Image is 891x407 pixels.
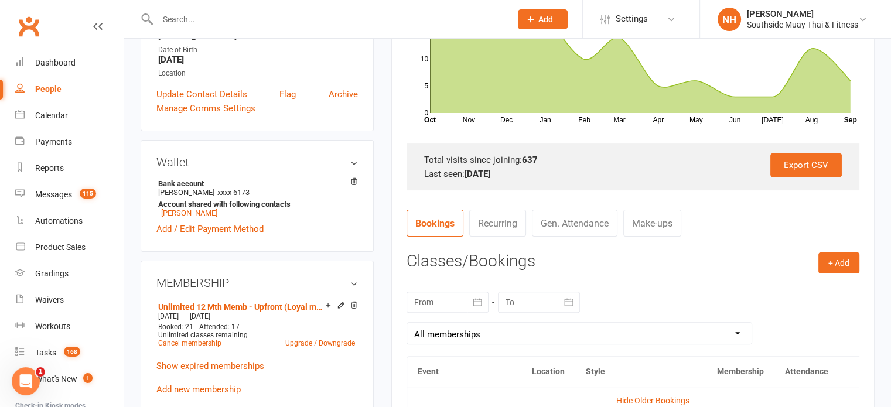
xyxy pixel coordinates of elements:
[747,9,858,19] div: [PERSON_NAME]
[161,208,217,217] a: [PERSON_NAME]
[465,169,490,179] strong: [DATE]
[156,276,358,289] h3: MEMBERSHIP
[15,208,124,234] a: Automations
[818,252,859,273] button: + Add
[15,76,124,102] a: People
[158,54,358,65] strong: [DATE]
[706,357,774,387] th: Membership
[83,373,93,383] span: 1
[190,312,210,320] span: [DATE]
[15,287,124,313] a: Waivers
[158,302,325,312] a: Unlimited 12 Mth Memb - Upfront (Loyal member price)
[15,102,124,129] a: Calendar
[156,101,255,115] a: Manage Comms Settings
[616,396,689,405] a: Hide Older Bookings
[154,11,503,28] input: Search...
[80,189,96,199] span: 115
[35,84,62,94] div: People
[35,322,70,331] div: Workouts
[329,87,358,101] a: Archive
[35,111,68,120] div: Calendar
[156,156,358,169] h3: Wallet
[623,210,681,237] a: Make-ups
[15,50,124,76] a: Dashboard
[35,269,69,278] div: Gradings
[35,163,64,173] div: Reports
[158,200,352,208] strong: Account shared with following contacts
[15,234,124,261] a: Product Sales
[35,190,72,199] div: Messages
[156,87,247,101] a: Update Contact Details
[64,347,80,357] span: 168
[35,374,77,384] div: What's New
[518,9,568,29] button: Add
[217,188,250,197] span: xxxx 6173
[158,339,221,347] a: Cancel membership
[15,313,124,340] a: Workouts
[538,15,553,24] span: Add
[158,179,352,188] strong: Bank account
[15,340,124,366] a: Tasks 168
[156,384,241,395] a: Add new membership
[424,167,842,181] div: Last seen:
[15,182,124,208] a: Messages 115
[616,6,648,32] span: Settings
[158,331,248,339] span: Unlimited classes remaining
[158,45,358,56] div: Date of Birth
[407,210,463,237] a: Bookings
[521,357,575,387] th: Location
[15,129,124,155] a: Payments
[35,58,76,67] div: Dashboard
[155,312,358,321] div: —
[156,222,264,236] a: Add / Edit Payment Method
[12,367,40,395] iframe: Intercom live chat
[35,348,56,357] div: Tasks
[407,252,859,271] h3: Classes/Bookings
[36,367,45,377] span: 1
[35,295,64,305] div: Waivers
[15,155,124,182] a: Reports
[14,12,43,41] a: Clubworx
[199,323,240,331] span: Attended: 17
[718,8,741,31] div: NH
[522,155,538,165] strong: 637
[279,87,296,101] a: Flag
[774,357,863,387] th: Attendance
[424,153,842,167] div: Total visits since joining:
[407,357,521,387] th: Event
[747,19,858,30] div: Southside Muay Thai & Fitness
[770,153,842,177] a: Export CSV
[15,261,124,287] a: Gradings
[15,366,124,392] a: What's New1
[158,312,179,320] span: [DATE]
[158,323,193,331] span: Booked: 21
[156,177,358,219] li: [PERSON_NAME]
[35,242,86,252] div: Product Sales
[575,357,706,387] th: Style
[35,216,83,225] div: Automations
[35,137,72,146] div: Payments
[156,361,264,371] a: Show expired memberships
[158,68,358,79] div: Location
[532,210,617,237] a: Gen. Attendance
[285,339,355,347] a: Upgrade / Downgrade
[469,210,526,237] a: Recurring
